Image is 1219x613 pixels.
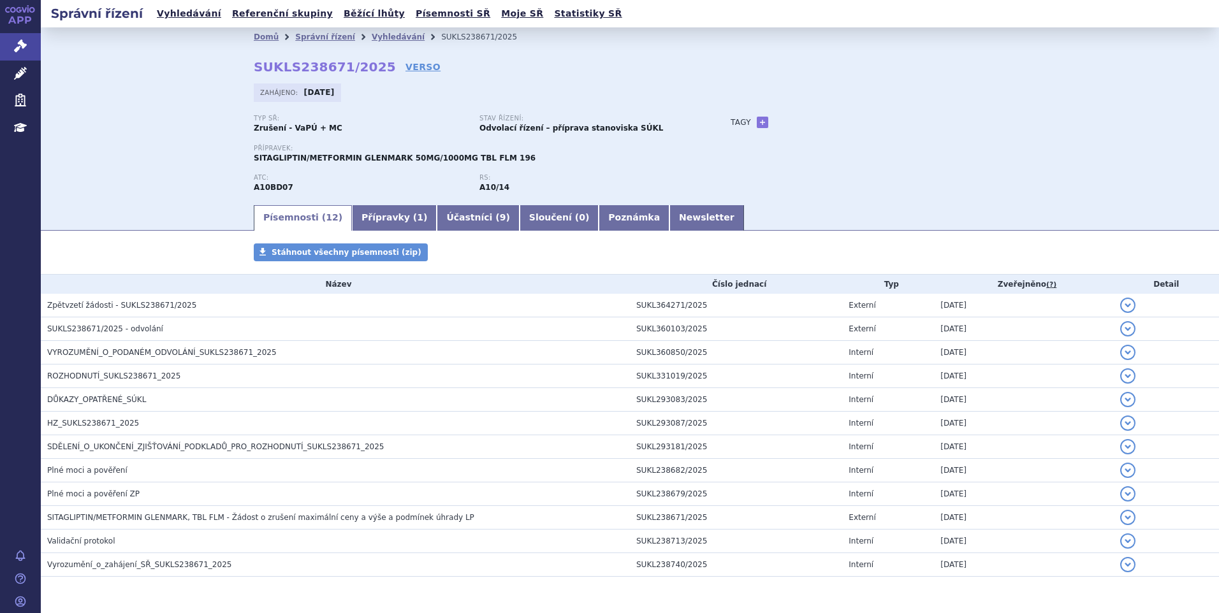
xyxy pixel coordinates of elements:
a: Statistiky SŘ [550,5,625,22]
li: SUKLS238671/2025 [441,27,534,47]
button: detail [1120,368,1135,384]
td: SUKL293087/2025 [630,412,842,435]
td: [DATE] [934,341,1113,364]
th: Název [41,275,630,294]
strong: metformin a sitagliptin [479,183,509,192]
p: ATC: [254,174,467,182]
th: Číslo jednací [630,275,842,294]
td: [DATE] [934,388,1113,412]
a: Přípravky (1) [352,205,437,231]
td: SUKL360103/2025 [630,317,842,341]
span: SDĚLENÍ_O_UKONČENÍ_ZJIŠŤOVÁNÍ_PODKLADŮ_PRO_ROZHODNUTÍ_SUKLS238671_2025 [47,442,384,451]
strong: SUKLS238671/2025 [254,59,396,75]
a: Newsletter [669,205,744,231]
td: SUKL238740/2025 [630,553,842,577]
span: DŮKAZY_OPATŘENÉ_SÚKL [47,395,146,404]
td: [DATE] [934,412,1113,435]
button: detail [1120,439,1135,454]
a: Referenční skupiny [228,5,337,22]
td: [DATE] [934,553,1113,577]
td: [DATE] [934,435,1113,459]
td: SUKL360850/2025 [630,341,842,364]
a: Správní řízení [295,32,355,41]
a: Poznámka [599,205,669,231]
span: SITAGLIPTIN/METFORMIN GLENMARK 50MG/1000MG TBL FLM 196 [254,154,536,162]
td: SUKL364271/2025 [630,294,842,317]
span: Stáhnout všechny písemnosti (zip) [272,248,421,257]
span: Interní [849,442,873,451]
p: Přípravek: [254,145,705,152]
td: SUKL238679/2025 [630,482,842,506]
abbr: (?) [1046,280,1056,289]
span: SUKLS238671/2025 - odvolání [47,324,163,333]
th: Detail [1114,275,1219,294]
span: Interní [849,489,873,498]
p: RS: [479,174,692,182]
td: [DATE] [934,530,1113,553]
h2: Správní řízení [41,4,153,22]
a: VERSO [405,61,441,73]
a: Vyhledávání [372,32,425,41]
td: SUKL238682/2025 [630,459,842,482]
td: [DATE] [934,482,1113,506]
span: Interní [849,466,873,475]
strong: Zrušení - VaPÚ + MC [254,124,342,133]
span: Externí [849,513,875,522]
button: detail [1120,345,1135,360]
button: detail [1120,321,1135,336]
td: [DATE] [934,459,1113,482]
strong: [DATE] [304,88,335,97]
a: Písemnosti (12) [254,205,352,231]
a: Písemnosti SŘ [412,5,494,22]
span: Zpětvzetí žádosti - SUKLS238671/2025 [47,301,196,310]
th: Zveřejněno [934,275,1113,294]
th: Typ [842,275,934,294]
span: ROZHODNUTÍ_SUKLS238671_2025 [47,371,180,380]
span: 0 [579,212,585,222]
span: Externí [849,301,875,310]
a: + [757,117,768,128]
span: Zahájeno: [260,87,300,97]
strong: METFORMIN A SITAGLIPTIN [254,183,293,192]
span: Interní [849,395,873,404]
span: Externí [849,324,875,333]
td: SUKL238713/2025 [630,530,842,553]
span: VYROZUMĚNÍ_O_PODANÉM_ODVOLÁNÍ_SUKLS238671_2025 [47,348,277,357]
span: 9 [500,212,506,222]
h3: Tagy [731,115,751,130]
span: Plné moci a pověření ZP [47,489,140,498]
span: Interní [849,348,873,357]
a: Stáhnout všechny písemnosti (zip) [254,243,428,261]
span: SITAGLIPTIN/METFORMIN GLENMARK, TBL FLM - Žádost o zrušení maximální ceny a výše a podmínek úhrad... [47,513,474,522]
button: detail [1120,557,1135,572]
a: Domů [254,32,279,41]
span: 12 [326,212,338,222]
td: SUKL293083/2025 [630,388,842,412]
a: Sloučení (0) [520,205,599,231]
strong: Odvolací řízení – příprava stanoviska SÚKL [479,124,663,133]
button: detail [1120,298,1135,313]
span: Interní [849,371,873,380]
span: Interní [849,537,873,545]
a: Vyhledávání [153,5,225,22]
td: [DATE] [934,364,1113,388]
td: [DATE] [934,506,1113,530]
button: detail [1120,392,1135,407]
button: detail [1120,463,1135,478]
td: [DATE] [934,294,1113,317]
span: Validační protokol [47,537,115,545]
button: detail [1120,533,1135,549]
span: Plné moci a pověření [47,466,128,475]
p: Stav řízení: [479,115,692,122]
span: HZ_SUKLS238671_2025 [47,419,139,428]
span: Vyrozumění_o_zahájení_SŘ_SUKLS238671_2025 [47,560,231,569]
span: 1 [417,212,423,222]
span: Interní [849,560,873,569]
button: detail [1120,415,1135,431]
a: Účastníci (9) [437,205,519,231]
button: detail [1120,486,1135,501]
td: SUKL238671/2025 [630,506,842,530]
button: detail [1120,510,1135,525]
span: Interní [849,419,873,428]
td: SUKL293181/2025 [630,435,842,459]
